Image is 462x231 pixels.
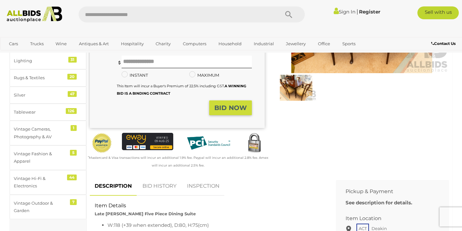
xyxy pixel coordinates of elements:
a: Household [214,38,246,49]
img: Allbids.com.au [4,6,66,22]
img: Late Edwardian Mahogany Five Piece Dining Suite [276,75,316,101]
div: Lighting [14,57,67,64]
div: Vintage Hi-Fi & Electronics [14,175,67,190]
h2: Item Location [346,216,430,221]
div: Vintage Cameras, Photography & AV [14,125,67,141]
a: Charity [151,38,175,49]
a: Register [359,9,380,15]
div: 44 [67,175,77,180]
a: Vintage Cameras, Photography & AV 1 [10,121,86,145]
img: Official PayPal Seal [91,133,112,153]
a: Sign In [334,9,355,15]
div: Tablewear [14,108,67,116]
div: 5 [70,150,77,156]
li: W:118 (+39 when extended), D:80, H:75(cm) [107,221,321,229]
div: 31 [68,57,77,63]
a: Vintage Outdoor & Garden 7 [10,195,86,219]
a: Sports [338,38,360,49]
small: Mastercard & Visa transactions will incur an additional 1.9% fee. Paypal will incur an additional... [88,156,268,167]
button: Search [273,6,305,22]
a: Rugs & Textiles 20 [10,69,86,86]
a: Cars [5,38,22,49]
a: Computers [179,38,210,49]
img: PCI DSS compliant [183,133,234,153]
a: Contact Us [431,40,457,47]
a: Hospitality [117,38,148,49]
a: DESCRIPTION [90,177,137,196]
a: Industrial [250,38,278,49]
a: INSPECTION [182,177,224,196]
div: 126 [66,108,77,114]
span: | [356,8,358,15]
img: eWAY Payment Gateway [122,133,173,150]
div: 47 [68,91,77,97]
a: Office [314,38,334,49]
label: INSTANT [122,72,148,79]
div: Rugs & Textiles [14,74,67,81]
strong: BID NOW [214,104,247,112]
div: 1 [71,125,77,131]
h2: Item Details [95,203,321,209]
a: Tablewear 126 [10,104,86,121]
a: [GEOGRAPHIC_DATA] [5,49,59,60]
a: Trucks [26,38,48,49]
label: MAXIMUM [189,72,219,79]
b: See description for details. [346,200,412,206]
a: Antiques & Art [75,38,113,49]
div: Vintage Fashion & Apparel [14,150,67,165]
a: Silver 47 [10,87,86,104]
img: Secured by Rapid SSL [244,133,265,154]
div: Silver [14,91,67,99]
a: Lighting 31 [10,52,86,69]
small: This Item will incur a Buyer's Premium of 22.5% including GST. [117,84,246,96]
div: 7 [70,199,77,205]
a: Jewellery [282,38,310,49]
a: Wine [51,38,71,49]
div: Vintage Outdoor & Garden [14,200,67,215]
a: BID HISTORY [138,177,181,196]
div: 20 [67,74,77,80]
a: Vintage Hi-Fi & Electronics 44 [10,170,86,195]
a: Sell with us [417,6,459,19]
a: Vintage Fashion & Apparel 5 [10,145,86,170]
h2: Pickup & Payment [346,189,430,194]
button: BID NOW [209,100,252,116]
strong: Late [PERSON_NAME] Five Piece Dining Suite [95,211,196,216]
b: Contact Us [431,41,456,46]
